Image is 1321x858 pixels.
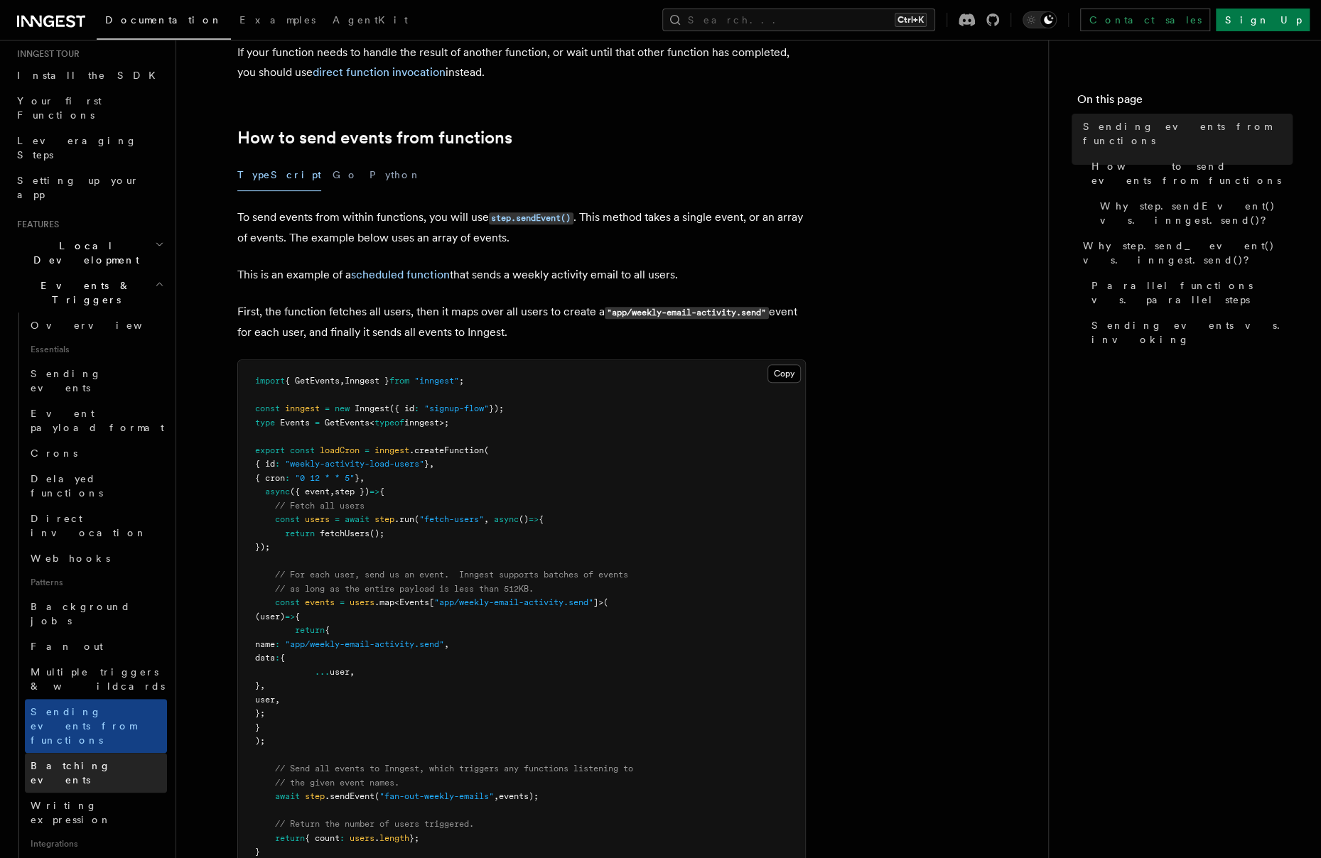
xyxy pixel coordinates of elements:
[290,445,315,455] span: const
[335,487,370,496] span: step })
[1080,9,1210,31] a: Contact sales
[31,473,103,499] span: Delayed functions
[394,597,399,607] span: <
[345,514,370,524] span: await
[285,459,424,469] span: "weekly-activity-load-users"
[255,722,260,732] span: }
[374,418,404,428] span: typeof
[285,639,444,649] span: "app/weekly-email-activity.send"
[97,4,231,40] a: Documentation
[17,135,137,161] span: Leveraging Steps
[370,159,421,191] button: Python
[374,791,379,801] span: (
[237,265,806,285] p: This is an example of a that sends a weekly activity email to all users.
[31,641,103,652] span: Fan out
[25,466,167,506] a: Delayed functions
[325,418,370,428] span: GetEvents
[25,506,167,545] a: Direct invocation
[275,514,300,524] span: const
[1083,119,1293,148] span: Sending events from functions
[484,445,489,455] span: (
[255,695,275,705] span: user
[429,459,434,469] span: ,
[379,791,494,801] span: "fan-out-weekly-emails"
[17,95,102,121] span: Your first Functions
[333,14,408,26] span: AgentKit
[237,128,512,148] a: How to send events from functions
[285,403,320,413] span: inngest
[305,514,330,524] span: users
[25,753,167,793] a: Batching events
[389,403,414,413] span: ({ id
[25,571,167,594] span: Patterns
[320,445,360,455] span: loadCron
[31,368,102,393] span: Sending events
[399,597,429,607] span: Events
[11,239,155,267] span: Local Development
[25,401,167,440] a: Event payload format
[325,403,330,413] span: =
[394,514,414,524] span: .run
[31,513,147,538] span: Direct invocation
[519,514,529,524] span: ()
[25,699,167,753] a: Sending events from functions
[275,459,280,469] span: :
[315,667,330,677] span: ...
[11,273,167,313] button: Events & Triggers
[1091,278,1293,307] span: Parallel functions vs. parallel steps
[255,639,275,649] span: name
[335,403,350,413] span: new
[275,653,280,663] span: :
[404,418,449,428] span: inngest>;
[25,313,167,338] a: Overview
[424,459,429,469] span: }
[1091,159,1293,188] span: How to send events from functions
[25,338,167,361] span: Essentials
[414,403,419,413] span: :
[275,833,305,843] span: return
[239,14,316,26] span: Examples
[370,418,374,428] span: <
[290,487,330,496] span: ({ event
[355,473,360,483] span: }
[25,545,167,571] a: Webhooks
[370,528,384,538] span: ();
[237,43,806,82] p: If your function needs to handle the result of another function, or wait until that other functio...
[305,833,340,843] span: { count
[25,440,167,466] a: Crons
[1077,91,1293,114] h4: On this page
[1077,233,1293,273] a: Why step.send_event() vs. inngest.send()?
[1216,9,1310,31] a: Sign Up
[255,612,285,621] span: (user)
[11,233,167,273] button: Local Development
[237,302,806,342] p: First, the function fetches all users, then it maps over all users to create a event for each use...
[409,833,419,843] span: };
[424,403,489,413] span: "signup-flow"
[315,418,320,428] span: =
[1094,193,1293,233] a: Why step.sendEvent() vs. inngest.send()?
[360,473,365,483] span: ,
[1100,199,1293,227] span: Why step.sendEvent() vs. inngest.send()?
[265,487,290,496] span: async
[255,445,285,455] span: export
[275,570,628,580] span: // For each user, send us an event. Inngest supports batches of events
[295,625,325,635] span: return
[255,376,285,386] span: import
[255,653,275,663] span: data
[419,514,484,524] span: "fetch-users"
[25,659,167,699] a: Multiple triggers & wildcards
[1091,318,1293,347] span: Sending events vs. invoking
[11,278,155,307] span: Events & Triggers
[365,445,370,455] span: =
[335,514,340,524] span: =
[255,459,275,469] span: { id
[31,706,136,746] span: Sending events from functions
[275,819,474,829] span: // Return the number of users triggered.
[1083,239,1293,267] span: Why step.send_event() vs. inngest.send()?
[414,514,419,524] span: (
[11,168,167,207] a: Setting up your app
[255,708,265,718] span: };
[275,778,399,788] span: // the given event names.
[105,14,222,26] span: Documentation
[340,597,345,607] span: =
